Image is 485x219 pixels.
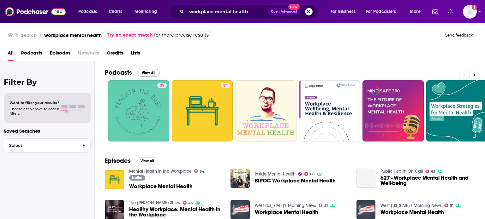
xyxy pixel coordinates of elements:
span: 51 [450,204,453,207]
span: Monitoring [135,7,157,16]
button: Open AdvancedNew [268,8,300,15]
img: BIPOC Workplace Mental Health [231,169,250,188]
span: 35 [160,83,164,89]
div: Search podcasts, credits, & more... [175,4,324,19]
img: Podchaser - Follow, Share and Rate Podcasts [5,6,66,18]
a: Lists [131,48,140,61]
span: 34 [223,83,228,89]
a: 35 [108,80,169,141]
a: BIPOC Workplace Mental Health [255,178,336,183]
a: 51 [319,204,328,207]
a: Workplace Mental Health [255,210,318,215]
span: 65 [431,170,435,173]
a: Charts [105,7,126,17]
a: EpisodesView All [105,157,159,165]
h2: Filter By [4,78,91,87]
a: 34 [194,169,205,173]
span: For Podcasters [366,7,396,16]
a: Inside Mental Health [255,171,296,177]
a: All [8,48,14,61]
a: 45 [183,201,193,205]
a: 34 [172,80,233,141]
h3: Search [21,32,37,38]
a: Show notifications dropdown [446,6,455,17]
span: Logged in as ColinMcA [463,5,477,19]
a: Podcasts [21,48,42,61]
button: open menu [74,7,105,17]
span: Select [4,143,77,147]
h2: Podcasts [105,69,132,77]
span: Networks [78,48,99,61]
a: Mental Health in the Workplace [129,169,192,174]
a: Try an exact match [107,32,153,39]
button: open menu [130,7,165,17]
button: open menu [405,7,428,17]
a: Public Health On Call [380,169,423,174]
a: West Michigan's Morning News [255,203,316,208]
input: Search podcasts, credits, & more... [187,7,268,17]
span: Trailer [132,176,142,180]
span: 34 [200,170,204,173]
a: 35 [157,83,167,88]
a: PodcastsView All [105,69,160,77]
span: for more precise results [154,32,209,39]
h3: workplace mental health [44,32,102,38]
span: Want to filter your results? [9,101,59,105]
p: Saved Searches [4,128,91,134]
span: Open Advanced [271,10,297,13]
a: Show notifications dropdown [430,6,440,17]
h2: Episodes [105,157,131,165]
a: 627 - Workplace Mental Health and Well-being [356,169,376,188]
a: 34 [221,83,230,88]
button: View All [136,157,159,165]
svg: Add a profile image [472,5,477,10]
span: 68 [310,173,314,176]
span: More [410,7,421,16]
a: Credits [107,48,123,61]
a: 65 [425,170,435,173]
a: 627 - Workplace Mental Health and Well-being [380,175,475,186]
button: Show profile menu [463,5,477,19]
span: 51 [324,204,328,207]
span: Choose a tab above to access filters. [9,107,59,116]
span: For Business [331,7,356,16]
a: Episodes [50,48,70,61]
button: open menu [326,7,363,17]
span: Charts [109,7,122,16]
a: 68 [304,172,314,176]
a: 51 [444,204,453,207]
a: Workplace Mental Health [380,210,444,215]
button: Send feedback [443,32,475,38]
button: open menu [362,7,405,17]
img: User Profile [463,5,477,19]
button: Select [4,138,91,153]
span: New [288,4,300,10]
img: Workplace Mental Health [105,170,124,189]
span: Podcasts [78,7,97,16]
a: The Matt Townsend Show [129,200,180,205]
a: Workplace Mental Health [129,184,193,189]
button: View All [137,69,160,77]
a: West Michigan's Morning News [380,203,442,208]
a: Healthy Workplace, Mental Health in the Workplace [129,207,223,217]
span: 45 [188,202,193,205]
